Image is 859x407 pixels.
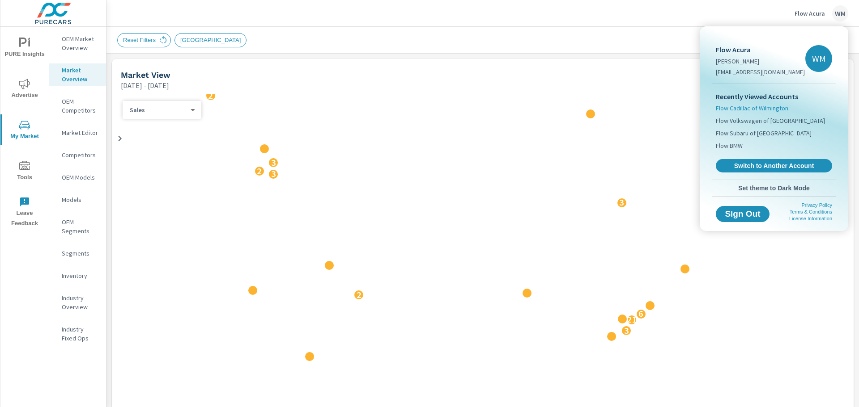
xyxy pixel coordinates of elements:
span: Flow BMW [716,141,743,150]
a: Switch to Another Account [716,159,832,172]
p: [PERSON_NAME] [716,57,805,66]
a: Privacy Policy [802,202,832,208]
span: Set theme to Dark Mode [716,184,832,192]
p: Recently Viewed Accounts [716,91,832,102]
button: Set theme to Dark Mode [712,180,836,196]
p: [EMAIL_ADDRESS][DOMAIN_NAME] [716,67,805,76]
a: Terms & Conditions [790,209,832,214]
a: License Information [789,216,832,221]
span: Switch to Another Account [721,162,827,170]
div: WM [805,45,832,72]
span: Flow Cadillac of Wilmington [716,104,788,113]
p: Flow Acura [716,44,805,55]
button: Sign Out [716,206,770,222]
span: Sign Out [723,210,762,218]
span: Flow Subaru of [GEOGRAPHIC_DATA] [716,129,812,138]
span: Flow Volkswagen of [GEOGRAPHIC_DATA] [716,116,825,125]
